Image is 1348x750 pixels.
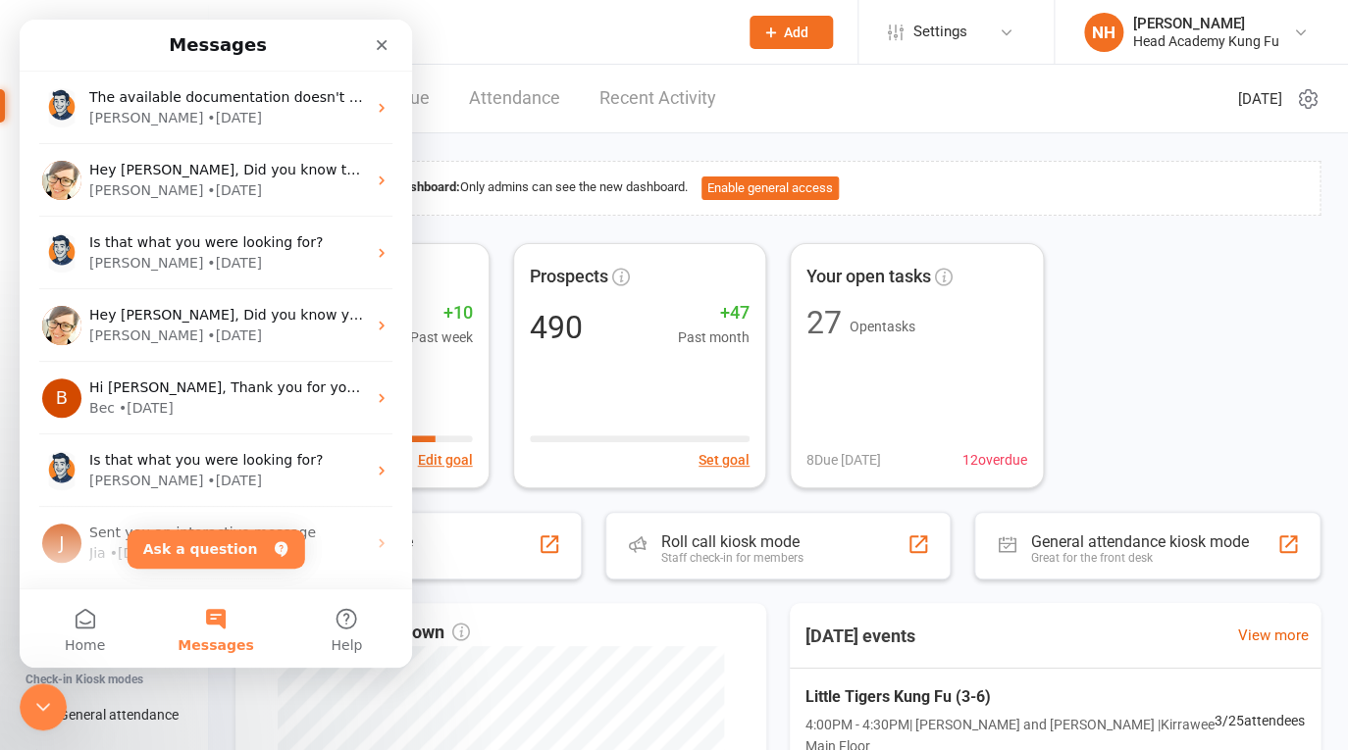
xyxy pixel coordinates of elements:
div: Profile image for Bec [23,359,62,398]
div: [PERSON_NAME] [70,161,183,181]
span: Past week [410,326,473,348]
div: NH [1084,13,1123,52]
img: Profile image for Toby [23,69,62,108]
div: • [DATE] [187,451,242,472]
span: +10 [410,299,473,327]
iframe: Intercom live chat [20,683,67,730]
div: 27 [806,307,842,338]
button: Edit goal [418,449,473,471]
div: Great for the front desk [1030,551,1248,565]
div: 490 [530,312,583,343]
span: Is that what you were looking for? [70,432,303,448]
button: Ask a question [108,510,285,549]
span: +47 [678,299,750,327]
a: General attendance kiosk mode [26,693,207,737]
span: [DATE] [1238,87,1282,111]
div: • [DATE] [187,88,242,109]
span: Sent you an interactive message [70,505,296,521]
span: Messages [158,619,233,632]
span: Your open tasks [806,263,931,291]
div: [PERSON_NAME] [70,451,183,472]
span: 8 Due [DATE] [806,449,881,471]
div: • [DATE] [99,378,154,399]
button: Add [750,16,833,49]
div: Roll call kiosk mode [661,532,804,551]
a: View more [1238,624,1309,647]
button: Messages [130,570,261,648]
span: Is that what you were looking for? [70,215,303,230]
h3: [DATE] events [790,619,931,654]
img: Profile image for Emily [23,141,62,180]
div: • [DATE] [187,233,242,254]
div: [PERSON_NAME] [70,233,183,254]
div: • [DATE] [90,524,145,544]
img: Profile image for Emily [23,286,62,325]
button: Help [262,570,392,648]
div: General attendance kiosk mode [1030,532,1248,551]
button: Enable general access [701,176,839,200]
div: Head Academy Kung Fu [1133,32,1279,50]
input: Search... [258,19,724,46]
a: Attendance [469,65,560,132]
div: • [DATE] [187,161,242,181]
button: Set goal [699,449,750,471]
span: Add [784,25,808,40]
span: Past month [678,326,750,348]
span: Open tasks [850,319,915,334]
span: Little Tigers Kung Fu (3-6) [805,684,1215,710]
div: [PERSON_NAME] [70,306,183,326]
div: Jia [70,524,86,544]
span: Prospects [530,263,608,291]
iframe: Intercom live chat [20,20,412,668]
img: Profile image for Toby [23,431,62,471]
span: Settings [913,10,967,54]
div: Only admins can see the new dashboard. [252,176,1305,200]
div: Profile image for Jia [23,504,62,543]
div: • [DATE] [187,306,242,326]
div: [PERSON_NAME] [1133,15,1279,32]
span: Help [311,619,342,632]
div: Staff check-in for members [661,551,804,565]
a: Recent Activity [599,65,716,132]
span: Home [45,619,85,632]
div: Bec [70,378,95,399]
span: 3 / 25 attendees [1215,710,1305,731]
span: 12 overdue [962,449,1027,471]
div: General attendance [59,707,179,723]
div: [PERSON_NAME] [70,88,183,109]
img: Profile image for Toby [23,214,62,253]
